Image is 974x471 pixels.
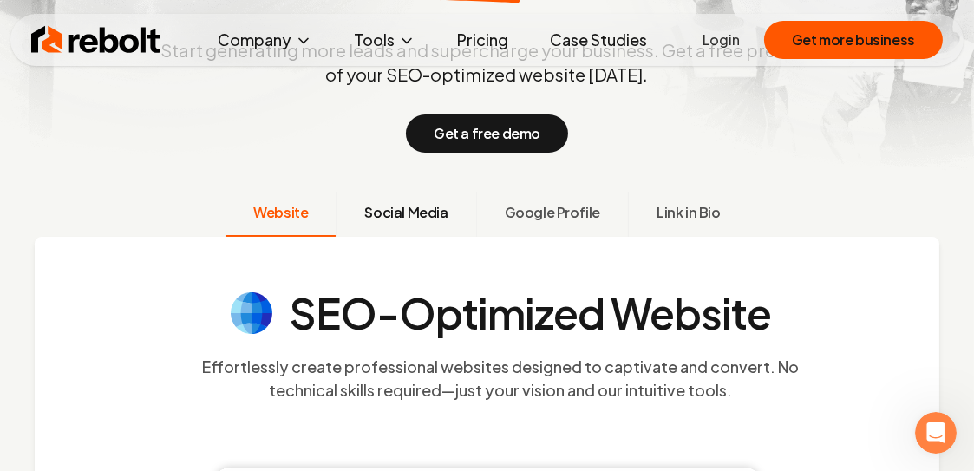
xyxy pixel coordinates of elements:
button: Company [204,23,326,57]
a: Pricing [443,23,522,57]
span: Google Profile [505,202,600,223]
button: Tools [340,23,429,57]
span: Website [253,202,308,223]
iframe: Intercom live chat [915,412,957,454]
span: Social Media [364,202,448,223]
button: Get a free demo [406,114,568,153]
span: Link in Bio [657,202,721,223]
a: Case Studies [536,23,661,57]
h4: SEO-Optimized Website [290,292,772,334]
button: Website [226,192,336,237]
button: Social Media [336,192,475,237]
a: Login [703,29,740,50]
button: Link in Bio [628,192,748,237]
button: Get more business [764,21,943,59]
img: Rebolt Logo [31,23,161,57]
button: Google Profile [476,192,628,237]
